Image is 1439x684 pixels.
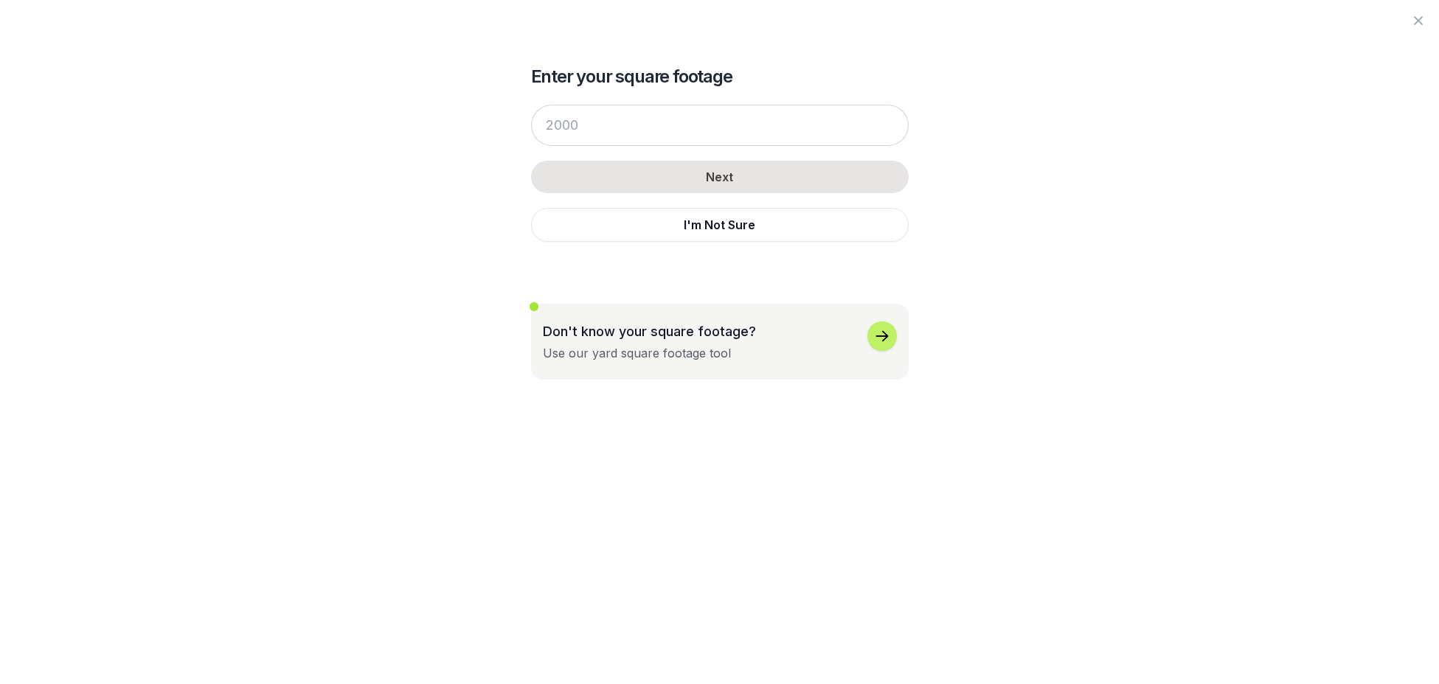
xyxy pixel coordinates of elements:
[543,344,731,362] div: Use our yard square footage tool
[531,161,909,193] button: Next
[531,105,909,146] input: 2000
[543,321,756,341] p: Don't know your square footage?
[531,304,909,380] button: Don't know your square footage?Use our yard square footage tool
[531,65,909,88] h2: Enter your square footage
[531,208,909,242] button: I'm Not Sure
